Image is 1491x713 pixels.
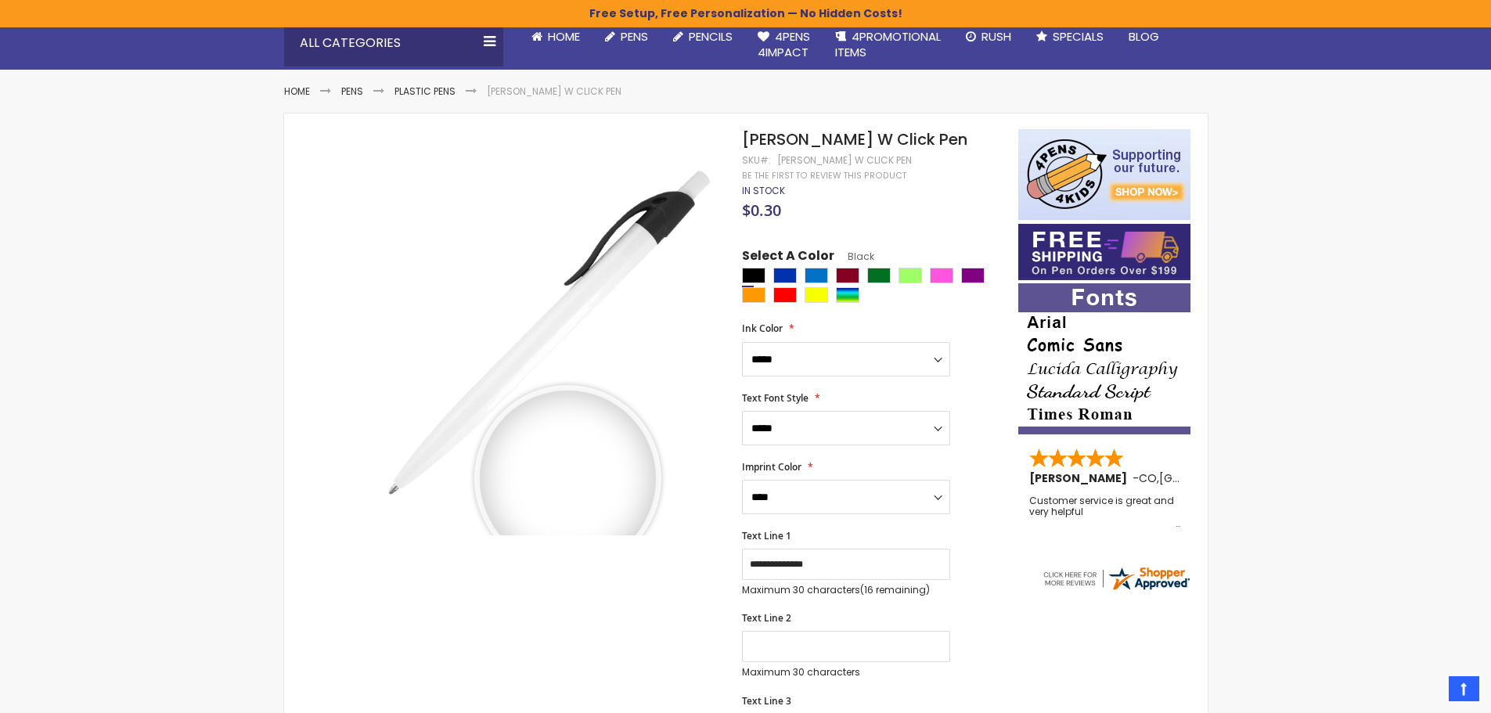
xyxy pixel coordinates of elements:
a: Pens [592,20,661,54]
div: Assorted [836,287,859,303]
span: Rush [981,28,1011,45]
div: Green Light [899,268,922,283]
span: Black [834,250,874,263]
div: Yellow [805,287,828,303]
div: Blue Light [805,268,828,283]
span: Pencils [689,28,733,45]
span: Blog [1129,28,1159,45]
a: Rush [953,20,1024,54]
div: Blue [773,268,797,283]
div: Availability [742,185,785,197]
span: - , [1133,470,1274,486]
span: Ink Color [742,322,783,335]
div: Black [742,268,765,283]
iframe: Google Customer Reviews [1362,671,1491,713]
div: [PERSON_NAME] W Click Pen [777,154,912,167]
span: Text Font Style [742,391,809,405]
a: 4PROMOTIONALITEMS [823,20,953,70]
div: Orange [742,287,765,303]
a: Home [519,20,592,54]
p: Maximum 30 characters [742,666,950,679]
div: Green [867,268,891,283]
li: [PERSON_NAME] W Click Pen [487,85,621,98]
p: Maximum 30 characters [742,584,950,596]
span: [PERSON_NAME] [1029,470,1133,486]
div: Purple [961,268,985,283]
div: Burgundy [836,268,859,283]
img: 4pens.com widget logo [1041,564,1191,592]
a: Plastic Pens [394,85,456,98]
span: Home [548,28,580,45]
span: CO [1139,470,1157,486]
span: (16 remaining) [860,583,930,596]
a: Specials [1024,20,1116,54]
a: Home [284,85,310,98]
a: 4Pens4impact [745,20,823,70]
img: font-personalization-examples [1018,283,1190,434]
div: Pink [930,268,953,283]
span: Text Line 1 [742,529,791,542]
span: Imprint Color [742,460,801,474]
span: Select A Color [742,247,834,268]
div: Red [773,287,797,303]
a: Pens [341,85,363,98]
span: Pens [621,28,648,45]
a: Blog [1116,20,1172,54]
div: Customer service is great and very helpful [1029,495,1181,529]
a: Be the first to review this product [742,170,906,182]
a: 4pens.com certificate URL [1041,582,1191,596]
span: In stock [742,184,785,197]
span: 4Pens 4impact [758,28,810,60]
span: $0.30 [742,200,781,221]
img: Free shipping on orders over $199 [1018,224,1190,280]
strong: SKU [742,153,771,167]
span: [GEOGRAPHIC_DATA] [1159,470,1274,486]
img: 4pens 4 kids [1018,129,1190,220]
span: [PERSON_NAME] W Click Pen [742,128,967,150]
a: Pencils [661,20,745,54]
img: preston-w-black_1.jpg [364,152,722,510]
div: All Categories [284,20,503,67]
span: Text Line 3 [742,694,791,708]
span: Specials [1053,28,1104,45]
span: Text Line 2 [742,611,791,625]
span: 4PROMOTIONAL ITEMS [835,28,941,60]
